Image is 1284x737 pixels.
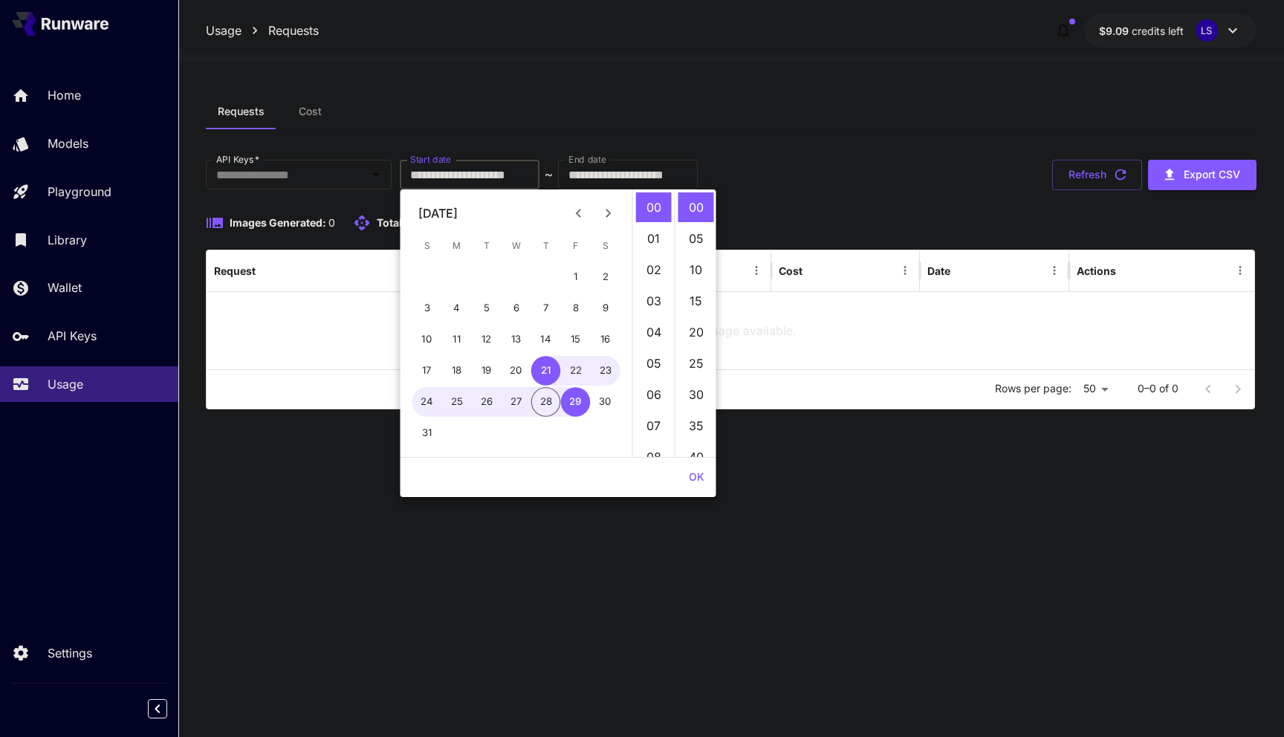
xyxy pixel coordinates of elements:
[1138,381,1178,396] p: 0–0 of 0
[678,348,714,378] li: 25 minutes
[683,464,710,491] button: OK
[636,286,672,316] li: 3 hours
[412,356,442,386] button: 17
[1084,13,1257,48] button: $9.09197LS
[561,325,591,354] button: 15
[502,325,531,354] button: 13
[592,231,619,261] span: Saturday
[418,204,458,222] div: [DATE]
[1077,378,1114,400] div: 50
[636,317,672,347] li: 4 hours
[678,224,714,253] li: 5 minutes
[299,105,322,118] span: Cost
[591,325,620,354] button: 16
[531,356,561,386] button: 21
[665,322,797,340] p: No api usage available.
[442,356,472,386] button: 18
[531,325,561,354] button: 14
[531,387,561,417] button: 28
[533,231,560,261] span: Thursday
[230,216,326,229] span: Images Generated:
[48,644,92,662] p: Settings
[366,164,386,185] button: Open
[561,387,591,417] button: 29
[442,387,472,417] button: 25
[1148,160,1257,190] button: Export CSV
[675,189,716,457] ul: Select minutes
[148,699,167,718] button: Collapse sidebar
[952,260,973,281] button: Sort
[377,216,473,229] span: Total API requests:
[412,418,442,448] button: 31
[328,216,335,229] span: 0
[257,260,278,281] button: Sort
[561,262,591,292] button: 1
[895,260,915,281] button: Menu
[412,293,442,323] button: 3
[206,22,319,39] nav: breadcrumb
[48,327,97,345] p: API Keys
[1044,260,1065,281] button: Menu
[568,153,606,166] label: End date
[561,356,591,386] button: 22
[414,231,441,261] span: Sunday
[412,387,442,417] button: 24
[472,387,502,417] button: 26
[678,380,714,409] li: 30 minutes
[995,381,1071,396] p: Rows per page:
[591,293,620,323] button: 9
[503,231,530,261] span: Wednesday
[214,264,256,277] div: Request
[636,192,672,222] li: 0 hours
[442,293,472,323] button: 4
[412,325,442,354] button: 10
[410,153,451,166] label: Start date
[48,183,111,201] p: Playground
[48,86,81,104] p: Home
[1077,264,1116,277] div: Actions
[594,198,623,228] button: Next month
[591,356,620,386] button: 23
[636,224,672,253] li: 1 hours
[1099,23,1184,39] div: $9.09197
[206,22,241,39] a: Usage
[678,442,714,472] li: 40 minutes
[472,293,502,323] button: 5
[804,260,825,281] button: Sort
[678,286,714,316] li: 15 minutes
[636,442,672,472] li: 8 hours
[564,198,594,228] button: Previous month
[678,411,714,441] li: 35 minutes
[678,192,714,222] li: 0 minutes
[442,325,472,354] button: 11
[678,317,714,347] li: 20 minutes
[48,375,83,393] p: Usage
[218,105,265,118] span: Requests
[502,293,531,323] button: 6
[1099,25,1132,37] span: $9.09
[1196,19,1218,42] div: LS
[636,380,672,409] li: 6 hours
[48,279,82,296] p: Wallet
[562,231,589,261] span: Friday
[502,356,531,386] button: 20
[531,293,561,323] button: 7
[48,231,87,249] p: Library
[268,22,319,39] a: Requests
[159,695,178,722] div: Collapse sidebar
[678,255,714,285] li: 10 minutes
[502,387,531,417] button: 27
[927,264,950,277] div: Date
[636,411,672,441] li: 7 hours
[472,356,502,386] button: 19
[633,189,675,457] ul: Select hours
[48,134,88,152] p: Models
[216,153,259,166] label: API Keys
[746,260,767,281] button: Menu
[472,325,502,354] button: 12
[1132,25,1184,37] span: credits left
[1230,260,1251,281] button: Menu
[636,255,672,285] li: 2 hours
